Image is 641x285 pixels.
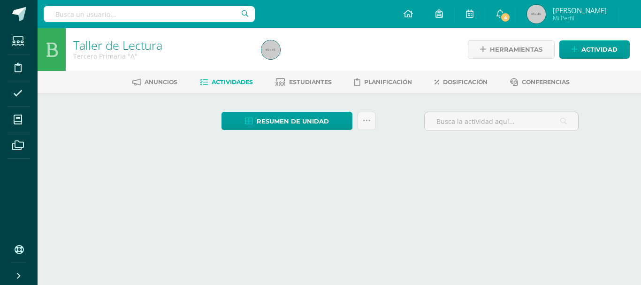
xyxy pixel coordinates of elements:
[435,75,488,90] a: Dosificación
[522,78,570,85] span: Conferencias
[261,40,280,59] img: 45x45
[145,78,177,85] span: Anuncios
[212,78,253,85] span: Actividades
[581,41,618,58] span: Actividad
[443,78,488,85] span: Dosificación
[364,78,412,85] span: Planificación
[44,6,255,22] input: Busca un usuario...
[73,39,250,52] h1: Taller de Lectura
[221,112,352,130] a: Resumen de unidad
[132,75,177,90] a: Anuncios
[354,75,412,90] a: Planificación
[257,113,329,130] span: Resumen de unidad
[553,14,607,22] span: Mi Perfil
[425,112,578,131] input: Busca la actividad aquí...
[510,75,570,90] a: Conferencias
[527,5,546,23] img: 45x45
[73,37,162,53] a: Taller de Lectura
[500,12,511,23] span: 4
[490,41,542,58] span: Herramientas
[275,75,332,90] a: Estudiantes
[73,52,250,61] div: Tercero Primaria 'A'
[468,40,555,59] a: Herramientas
[289,78,332,85] span: Estudiantes
[553,6,607,15] span: [PERSON_NAME]
[559,40,630,59] a: Actividad
[200,75,253,90] a: Actividades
